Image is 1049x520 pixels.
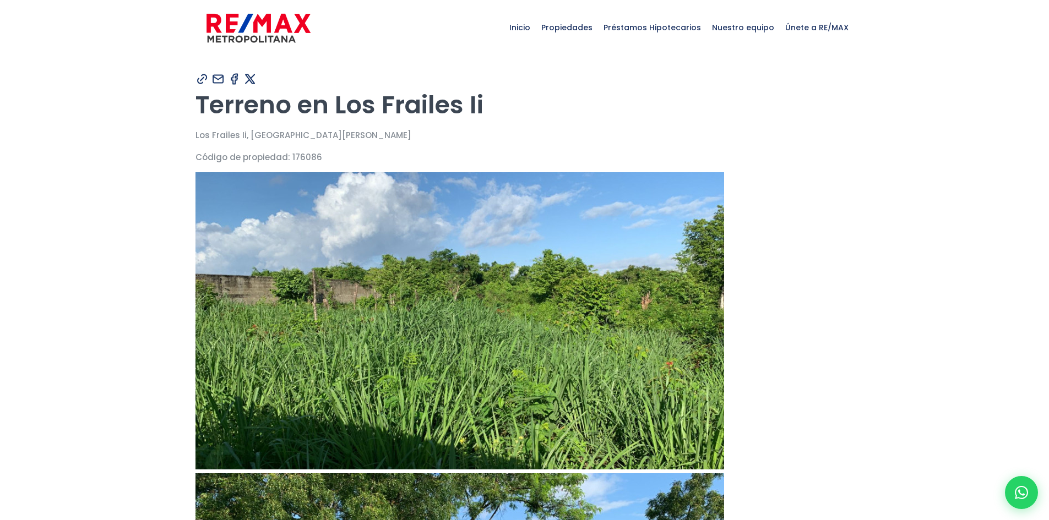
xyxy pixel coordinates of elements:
[227,72,241,86] img: Compartir
[706,11,780,44] span: Nuestro equipo
[195,151,290,163] span: Código de propiedad:
[195,172,724,469] img: Terreno en Los Frailes Ii
[206,12,311,45] img: remax-metropolitana-logo
[195,72,209,86] img: Compartir
[598,11,706,44] span: Préstamos Hipotecarios
[211,72,225,86] img: Compartir
[780,11,854,44] span: Únete a RE/MAX
[504,11,536,44] span: Inicio
[243,72,257,86] img: Compartir
[195,128,854,142] p: Los Frailes Ii, [GEOGRAPHIC_DATA][PERSON_NAME]
[195,90,854,120] h1: Terreno en Los Frailes Ii
[536,11,598,44] span: Propiedades
[292,151,322,163] span: 176086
